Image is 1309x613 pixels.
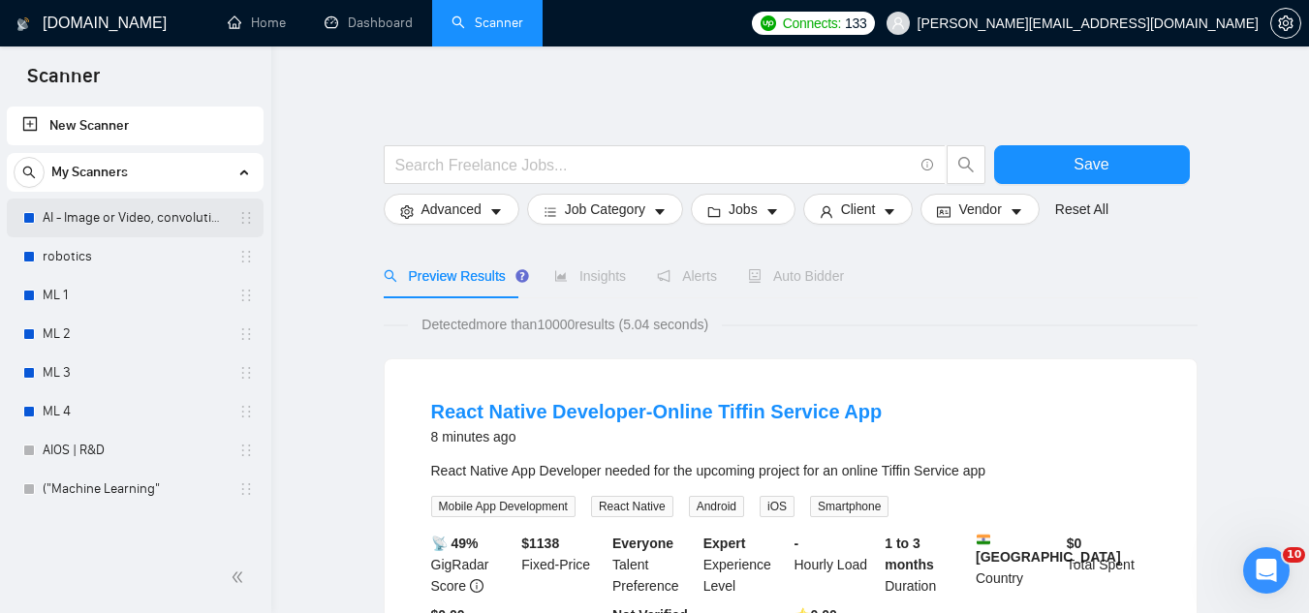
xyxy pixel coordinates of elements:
[691,194,795,225] button: folderJobscaret-down
[470,579,483,593] span: info-circle
[554,269,568,283] span: area-chart
[231,567,250,587] span: double-left
[431,425,883,448] div: 8 minutes ago
[885,536,934,572] b: 1 to 3 months
[948,156,984,173] span: search
[748,268,844,284] span: Auto Bidder
[238,249,254,264] span: holder
[15,166,44,179] span: search
[1270,15,1301,31] a: setting
[43,353,227,392] a: ML 3
[1283,547,1305,563] span: 10
[238,326,254,342] span: holder
[7,153,264,508] li: My Scanners
[608,533,700,597] div: Talent Preference
[653,204,667,219] span: caret-down
[421,199,482,220] span: Advanced
[565,199,645,220] span: Job Category
[845,13,866,34] span: 133
[527,194,683,225] button: barsJob Categorycaret-down
[765,204,779,219] span: caret-down
[489,204,503,219] span: caret-down
[427,533,518,597] div: GigRadar Score
[612,536,673,551] b: Everyone
[1074,152,1108,176] span: Save
[43,315,227,353] a: ML 2
[384,194,519,225] button: settingAdvancedcaret-down
[238,404,254,419] span: holder
[238,481,254,497] span: holder
[976,533,1121,565] b: [GEOGRAPHIC_DATA]
[14,157,45,188] button: search
[881,533,972,597] div: Duration
[994,145,1190,184] button: Save
[689,496,744,517] span: Android
[657,268,717,284] span: Alerts
[729,199,758,220] span: Jobs
[591,496,673,517] span: React Native
[228,15,286,31] a: homeHome
[883,204,896,219] span: caret-down
[544,204,557,219] span: bars
[707,204,721,219] span: folder
[972,533,1063,597] div: Country
[1067,536,1082,551] b: $ 0
[43,431,227,470] a: AIOS | R&D
[1063,533,1154,597] div: Total Spent
[12,62,115,103] span: Scanner
[703,536,746,551] b: Expert
[841,199,876,220] span: Client
[921,159,934,171] span: info-circle
[384,268,523,284] span: Preview Results
[395,153,913,177] input: Search Freelance Jobs...
[947,145,985,184] button: search
[783,13,841,34] span: Connects:
[657,269,670,283] span: notification
[431,401,883,422] a: React Native Developer-Online Tiffin Service App
[1055,199,1108,220] a: Reset All
[748,269,762,283] span: robot
[238,443,254,458] span: holder
[977,533,990,546] img: 🇮🇳
[820,204,833,219] span: user
[937,204,951,219] span: idcard
[16,9,30,40] img: logo
[7,107,264,145] li: New Scanner
[521,536,559,551] b: $ 1138
[43,199,227,237] a: AI - Image or Video, convolutional
[795,536,799,551] b: -
[1243,547,1290,594] iframe: Intercom live chat
[43,392,227,431] a: ML 4
[384,269,397,283] span: search
[1271,15,1300,31] span: setting
[325,15,413,31] a: dashboardDashboard
[791,533,882,597] div: Hourly Load
[700,533,791,597] div: Experience Level
[43,237,227,276] a: robotics
[891,16,905,30] span: user
[43,470,227,508] a: ("Machine Learning"
[238,210,254,226] span: holder
[431,536,479,551] b: 📡 49%
[554,268,626,284] span: Insights
[760,496,795,517] span: iOS
[22,107,248,145] a: New Scanner
[238,288,254,303] span: holder
[1270,8,1301,39] button: setting
[514,267,531,285] div: Tooltip anchor
[43,276,227,315] a: ML 1
[920,194,1039,225] button: idcardVendorcaret-down
[517,533,608,597] div: Fixed-Price
[958,199,1001,220] span: Vendor
[803,194,914,225] button: userClientcaret-down
[408,314,722,335] span: Detected more than 10000 results (5.04 seconds)
[51,153,128,192] span: My Scanners
[761,15,776,31] img: upwork-logo.png
[431,496,576,517] span: Mobile App Development
[452,15,523,31] a: searchScanner
[400,204,414,219] span: setting
[431,460,1150,481] div: React Native App Developer needed for the upcoming project for an online Tiffin Service app
[810,496,888,517] span: Smartphone
[1010,204,1023,219] span: caret-down
[238,365,254,381] span: holder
